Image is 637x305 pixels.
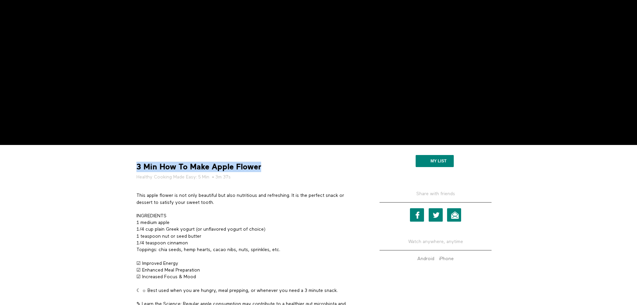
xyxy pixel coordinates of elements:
[136,260,360,281] p: ☑ Improved Energy ☑ Enhanced Meal Preparation ☑ Increased Focus & Mood
[417,256,434,261] strong: Android
[136,174,360,180] h5: • 3m 37s
[136,174,209,180] a: Healthy Cooking Made Easy: 5 Min
[416,256,436,261] a: Android
[437,256,455,261] a: iPhone
[380,233,492,250] h5: Watch anywhere, anytime
[410,208,424,222] a: Facebook
[136,287,360,294] p: ☾ ☼ Best used when you are hungry, meal prepping, or whenever you need a 3 minute snack.
[447,208,461,222] a: Email
[136,162,261,172] strong: 3 Min How To Make Apple Flower
[136,192,360,206] p: This apple flower is not only beautiful but also nutritious and refreshing. It is the perfect sna...
[136,213,360,253] p: INGREDIENTS 1 medium apple 1/4 cup plain Greek yogurt (or unflavored yogurt of choice) 1 teaspoon...
[380,190,492,203] h5: Share with friends
[416,155,453,167] button: My list
[429,208,443,222] a: Twitter
[439,256,454,261] strong: iPhone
